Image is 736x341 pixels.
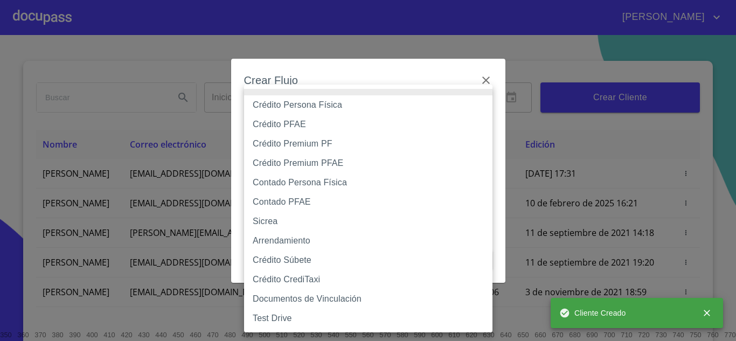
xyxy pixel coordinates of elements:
li: Test Drive [244,309,492,328]
li: Documentos de Vinculación [244,289,492,309]
li: Arrendamiento [244,231,492,250]
span: Cliente Creado [559,308,626,318]
li: Crédito Premium PFAE [244,154,492,173]
li: Crédito Premium PF [244,134,492,154]
li: Crédito Súbete [244,250,492,270]
li: Crédito Persona Física [244,95,492,115]
button: close [695,301,719,325]
li: Contado Persona Física [244,173,492,192]
li: Crédito CrediTaxi [244,270,492,289]
li: Contado PFAE [244,192,492,212]
li: Crédito PFAE [244,115,492,134]
li: None [244,89,492,95]
li: Sicrea [244,212,492,231]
